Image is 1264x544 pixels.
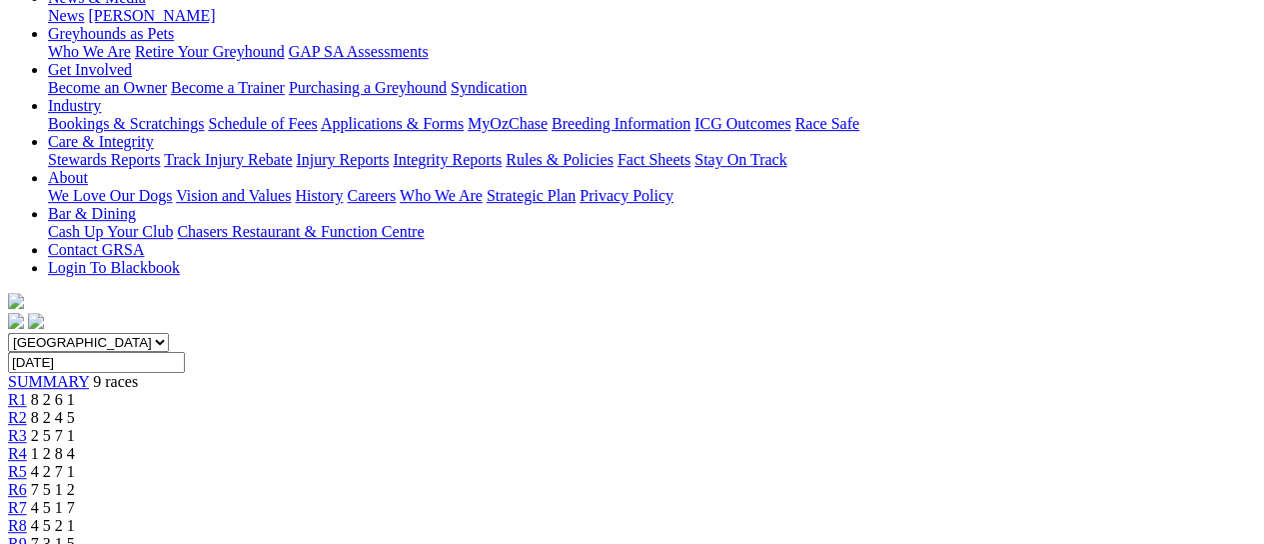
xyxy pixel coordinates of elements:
a: Login To Blackbook [48,259,180,276]
a: Schedule of Fees [208,115,317,132]
a: [PERSON_NAME] [88,7,215,24]
a: Bar & Dining [48,205,136,222]
a: R5 [8,463,27,480]
a: Get Involved [48,61,132,78]
a: Strategic Plan [487,187,576,204]
a: Integrity Reports [393,151,502,168]
div: Greyhounds as Pets [48,43,1256,61]
a: Contact GRSA [48,241,144,258]
a: R6 [8,481,27,498]
a: Breeding Information [552,115,690,132]
a: GAP SA Assessments [289,43,429,60]
a: Track Injury Rebate [164,151,292,168]
a: Cash Up Your Club [48,223,173,240]
a: R1 [8,391,27,408]
a: R8 [8,517,27,534]
span: 4 2 7 1 [31,463,75,480]
a: Who We Are [400,187,483,204]
a: ICG Outcomes [694,115,790,132]
span: 2 5 7 1 [31,427,75,444]
a: Stewards Reports [48,151,160,168]
div: About [48,187,1256,205]
a: Chasers Restaurant & Function Centre [177,223,424,240]
a: Purchasing a Greyhound [289,79,447,96]
a: MyOzChase [468,115,548,132]
span: 4 5 2 1 [31,517,75,534]
a: News [48,7,84,24]
a: Careers [347,187,396,204]
a: Injury Reports [296,151,389,168]
span: 7 5 1 2 [31,481,75,498]
a: Stay On Track [694,151,786,168]
a: Become a Trainer [171,79,285,96]
a: Applications & Forms [321,115,464,132]
a: Syndication [451,79,527,96]
a: Who We Are [48,43,131,60]
a: Privacy Policy [580,187,673,204]
a: Rules & Policies [506,151,614,168]
a: Fact Sheets [618,151,690,168]
div: Industry [48,115,1256,133]
a: R3 [8,427,27,444]
a: History [295,187,343,204]
input: Select date [8,352,185,373]
a: SUMMARY [8,373,89,390]
a: Vision and Values [176,187,291,204]
a: Become an Owner [48,79,167,96]
span: 8 2 6 1 [31,391,75,408]
span: 8 2 4 5 [31,409,75,426]
div: Get Involved [48,79,1256,97]
span: 1 2 8 4 [31,445,75,462]
a: Bookings & Scratchings [48,115,204,132]
div: Care & Integrity [48,151,1256,169]
a: Race Safe [794,115,858,132]
a: Care & Integrity [48,133,154,150]
a: R4 [8,445,27,462]
a: Greyhounds as Pets [48,25,174,42]
a: R2 [8,409,27,426]
div: Bar & Dining [48,223,1256,241]
a: R7 [8,499,27,516]
img: twitter.svg [28,313,44,329]
div: News & Media [48,7,1256,25]
img: facebook.svg [8,313,24,329]
span: 4 5 1 7 [31,499,75,516]
a: We Love Our Dogs [48,187,172,204]
a: Industry [48,97,101,114]
img: logo-grsa-white.png [8,293,24,309]
span: 9 races [93,373,138,390]
a: About [48,169,88,186]
a: Retire Your Greyhound [135,43,285,60]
